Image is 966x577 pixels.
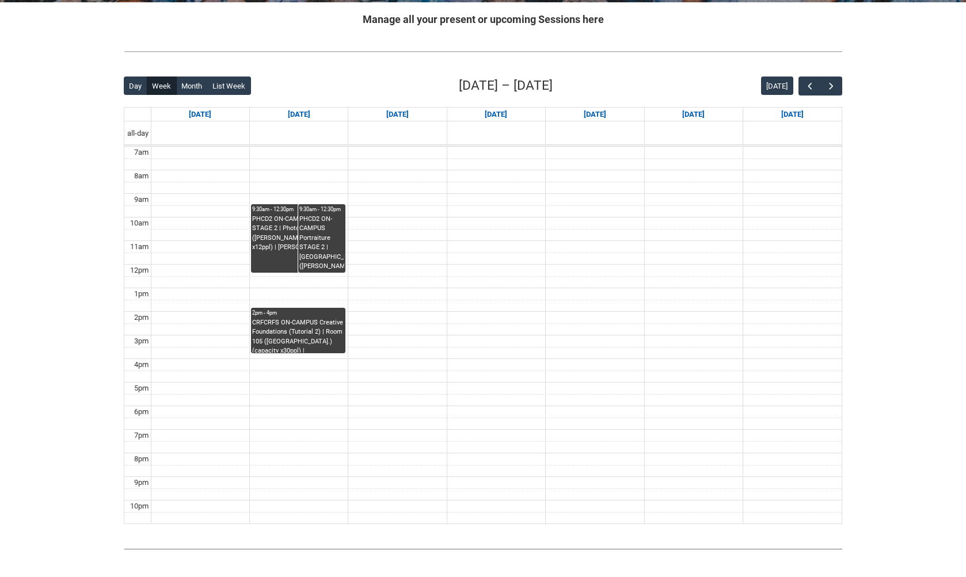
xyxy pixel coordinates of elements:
div: PHCD2 ON-CAMPUS Portraiture STAGE 2 | [GEOGRAPHIC_DATA] ([PERSON_NAME].) (capacity x20ppl) | [PER... [299,215,344,273]
div: 2pm [132,312,151,323]
button: Week [147,77,177,95]
div: PHCD2 ON-CAMPUS Portraiture STAGE 2 | Photography Studio ([PERSON_NAME].) (capacity x12ppl) | [PE... [252,215,344,253]
div: 4pm [132,359,151,370]
div: 2pm - 4pm [252,309,344,317]
button: Day [124,77,147,95]
div: 8am [132,170,151,182]
div: 10am [128,217,151,229]
div: 7am [132,147,151,158]
a: Go to September 18, 2025 [581,108,608,121]
div: 3pm [132,335,151,347]
button: Previous Week [798,77,820,95]
div: 9:30am - 12:30pm [299,205,344,213]
a: Go to September 20, 2025 [779,108,806,121]
button: [DATE] [761,77,793,95]
button: List Week [207,77,251,95]
div: 9pm [132,477,151,488]
div: 1pm [132,288,151,300]
div: 11am [128,241,151,253]
div: 8pm [132,453,151,465]
div: CRFCRFS ON-CAMPUS Creative Foundations (Tutorial 2) | Room 105 ([GEOGRAPHIC_DATA].) (capacity x30... [252,318,344,353]
div: 12pm [128,265,151,276]
a: Go to September 14, 2025 [187,108,214,121]
div: 9am [132,194,151,205]
button: Next Week [820,77,842,95]
div: 7pm [132,430,151,441]
div: 6pm [132,406,151,418]
a: Go to September 17, 2025 [482,108,509,121]
a: Go to September 19, 2025 [680,108,707,121]
div: 5pm [132,383,151,394]
div: 9:30am - 12:30pm [252,205,344,213]
button: Month [176,77,208,95]
a: Go to September 15, 2025 [286,108,313,121]
a: Go to September 16, 2025 [384,108,411,121]
h2: Manage all your present or upcoming Sessions here [124,12,842,27]
img: REDU_GREY_LINE [124,45,842,58]
span: all-day [125,128,151,139]
img: REDU_GREY_LINE [124,542,842,555]
div: 10pm [128,500,151,512]
h2: [DATE] – [DATE] [459,76,553,95]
